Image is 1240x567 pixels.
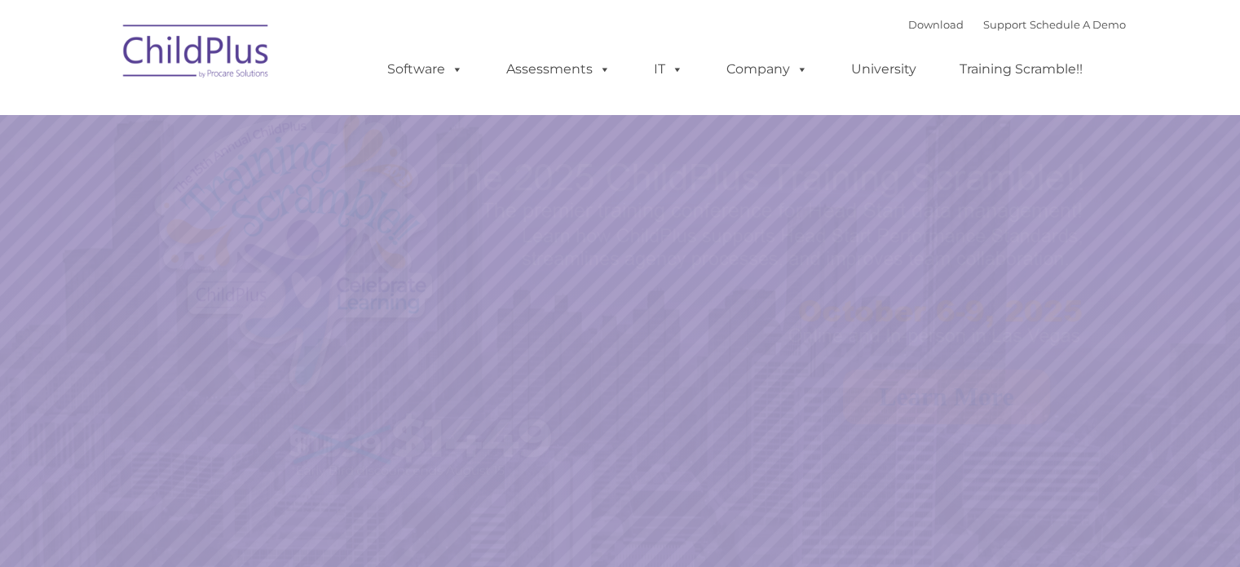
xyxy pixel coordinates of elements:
[908,18,964,31] a: Download
[835,53,933,86] a: University
[943,53,1099,86] a: Training Scramble!!
[371,53,479,86] a: Software
[983,18,1026,31] a: Support
[490,53,627,86] a: Assessments
[908,18,1126,31] font: |
[843,370,1050,424] a: Learn More
[638,53,699,86] a: IT
[115,13,278,95] img: ChildPlus by Procare Solutions
[1030,18,1126,31] a: Schedule A Demo
[710,53,824,86] a: Company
